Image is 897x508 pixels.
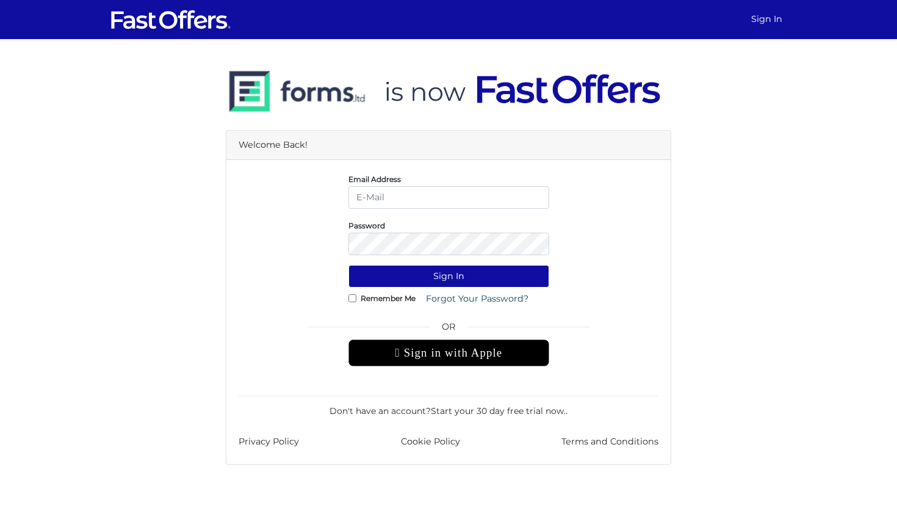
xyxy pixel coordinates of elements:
a: Sign In [746,7,787,31]
div: Don't have an account? . [239,396,658,418]
button: Sign In [348,265,549,288]
label: Remember Me [361,297,416,300]
label: Email Address [348,178,401,181]
a: Forgot Your Password? [418,288,536,310]
div: Welcome Back! [226,131,671,160]
div: Sign in with Apple [348,339,549,366]
a: Start your 30 day free trial now. [431,405,566,416]
input: E-Mail [348,186,549,209]
a: Privacy Policy [239,435,299,449]
a: Terms and Conditions [561,435,658,449]
a: Cookie Policy [401,435,460,449]
label: Password [348,224,385,227]
span: OR [348,320,549,339]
